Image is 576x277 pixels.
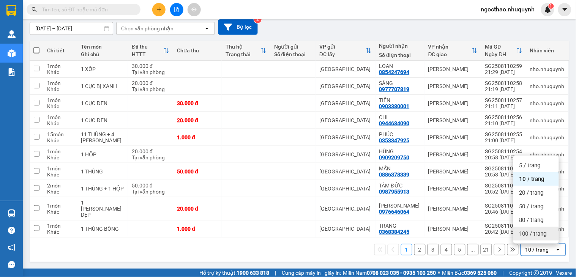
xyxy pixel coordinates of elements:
strong: 0369 525 060 [464,270,497,276]
div: 1 XỐP [81,66,125,72]
div: [PERSON_NAME] [428,83,478,89]
img: icon-new-feature [544,6,551,13]
div: [PERSON_NAME] [428,117,478,123]
div: [PERSON_NAME] [428,100,478,106]
div: [GEOGRAPHIC_DATA] [319,186,371,192]
img: warehouse-icon [8,30,16,38]
div: Khác [47,154,74,161]
div: Chọn văn phòng nhận [121,25,174,32]
div: 1 món [47,97,74,103]
div: 1 món [47,148,74,154]
div: SG2508110255 [485,131,522,137]
span: copyright [534,270,539,275]
div: SG2508110256 [485,114,522,120]
div: Ghi chú [81,51,125,57]
div: ĐC giao [428,51,472,57]
div: Khác [47,120,74,126]
th: Toggle SortBy [128,41,173,61]
th: Toggle SortBy [222,41,270,61]
span: ⚪️ [438,271,440,274]
span: 100 / trang [519,230,547,238]
div: 21:11 [DATE] [485,103,522,109]
div: 1 HỘP [81,151,125,157]
div: [GEOGRAPHIC_DATA] [319,168,371,175]
div: [GEOGRAPHIC_DATA] [319,151,371,157]
div: 10 / trang [526,246,549,253]
div: Khác [47,86,74,92]
div: SG2508110251 [485,203,522,209]
div: [GEOGRAPHIC_DATA] [319,117,371,123]
div: SG2508110250 [485,223,522,229]
div: Khác [47,172,74,178]
div: 0353347925 [379,137,410,143]
div: Trạng thái [226,51,260,57]
strong: 0708 023 035 - 0935 103 250 [367,270,436,276]
div: 15 món [47,131,74,137]
div: 0977707819 [379,86,410,92]
div: KHẢI ANH [379,203,421,209]
div: SG2508110259 [485,63,522,69]
div: CHI [379,114,421,120]
span: Miền Nam [343,269,436,277]
span: Miền Bắc [442,269,497,277]
div: VP gửi [319,44,365,50]
div: 1 món [47,63,74,69]
div: 20.000 đ [132,80,169,86]
div: 1 CỤC BỊ XANH [81,83,125,89]
sup: 2 [254,16,262,23]
span: notification [8,244,15,251]
span: caret-down [562,6,568,13]
div: [GEOGRAPHIC_DATA] [319,83,371,89]
div: Khác [47,189,74,195]
img: logo-vxr [6,5,16,16]
div: [PERSON_NAME] [428,66,478,72]
sup: 1 [549,3,554,9]
div: 21:10 [DATE] [485,120,522,126]
span: 1 [550,3,552,9]
div: TRANG [379,223,421,229]
span: message [8,261,15,268]
span: question-circle [8,227,15,234]
div: 1 món [47,165,74,172]
div: 0987955913 [379,189,410,195]
span: search [32,7,37,12]
div: Khác [47,103,74,109]
span: | [275,269,276,277]
span: 50 / trang [519,203,544,210]
div: 11 THÙNG + 4 KIỆN THÙNG [81,131,125,143]
div: 50.000 đ [177,168,218,175]
button: 21 [481,244,492,255]
span: 80 / trang [519,216,544,224]
button: 5 [454,244,466,255]
div: Tại văn phòng [132,69,169,75]
div: 21:19 [DATE] [485,86,522,92]
div: 2 món [47,183,74,189]
button: caret-down [558,3,571,16]
div: SG2508110252 [485,183,522,189]
div: 20:42 [DATE] [485,229,522,235]
div: [PERSON_NAME] [428,168,478,175]
button: 2 [414,244,426,255]
div: 1 THÙNG [81,168,125,175]
ul: Menu [513,156,559,244]
div: 1 CỤC ĐEN [81,117,125,123]
button: plus [152,3,166,16]
div: nho.nhuquynh [530,117,565,123]
div: 30.000 đ [132,63,169,69]
div: 0368384245 [379,229,410,235]
span: aim [191,7,197,12]
div: LOAN [379,63,421,69]
div: 20:58 [DATE] [485,154,522,161]
div: 0976646064 [379,209,410,215]
div: nho.nhuquynh [530,66,565,72]
div: SG2508110254 [485,148,522,154]
div: 21:29 [DATE] [485,69,522,75]
th: Toggle SortBy [316,41,375,61]
div: [GEOGRAPHIC_DATA] [319,66,371,72]
input: Select a date range. [30,22,113,35]
div: 20:53 [DATE] [485,172,522,178]
button: 1 [401,244,412,255]
div: [PERSON_NAME] [428,134,478,140]
div: ĐC lấy [319,51,365,57]
button: Bộ lọc [218,19,258,35]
